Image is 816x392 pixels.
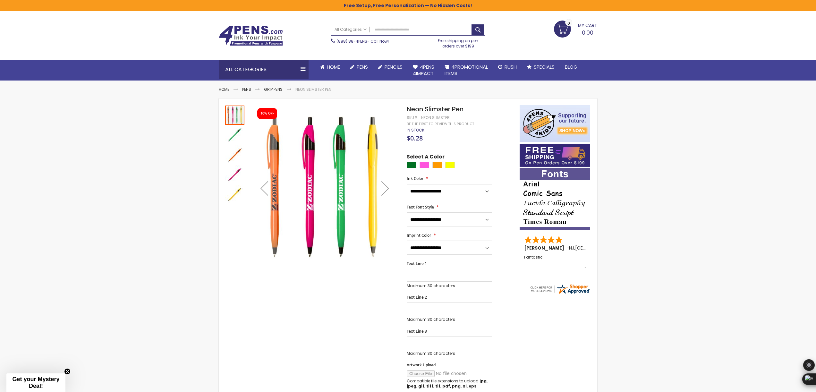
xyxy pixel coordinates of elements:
div: Yellow [445,162,455,168]
a: Specials [522,60,560,74]
button: Close teaser [64,368,71,375]
span: Specials [534,64,555,70]
a: Pens [345,60,373,74]
span: Ink Color [407,176,423,181]
a: 4Pens4impact [408,60,439,81]
a: 0.00 0 [554,21,597,37]
span: All Categories [335,27,367,32]
span: Pencils [385,64,403,70]
span: [PERSON_NAME] [524,245,566,251]
img: 4pens.com widget logo [529,283,591,295]
span: 4PROMOTIONAL ITEMS [445,64,488,77]
div: Neon Slimster Pen [225,184,244,204]
span: 4Pens 4impact [413,64,434,77]
span: Text Line 1 [407,261,427,266]
span: Text Line 2 [407,294,427,300]
div: Previous [251,105,277,271]
a: (888) 88-4PENS [336,38,367,44]
a: Blog [560,60,582,74]
div: Neon Slimster Pen [225,125,245,145]
a: Be the first to review this product [407,122,474,126]
img: 4pens 4 kids [520,105,590,142]
span: Neon Slimster Pen [407,105,463,114]
div: Pink [420,162,429,168]
div: Get your Mystery Deal!Close teaser [6,373,65,392]
span: Imprint Color [407,233,431,238]
p: Maximum 30 characters [407,351,492,356]
img: Neon Slimster Pen [225,185,244,204]
div: Green [407,162,416,168]
p: Maximum 30 characters [407,317,492,322]
a: Grip Pens [264,87,283,92]
div: Neon Slimster Pen [225,145,245,165]
div: 10% OFF [260,111,274,116]
span: Artwork Upload [407,362,436,368]
img: font-personalization-examples [520,168,590,230]
div: Neon Slimster Pen [225,105,245,125]
span: In stock [407,127,424,133]
img: Neon Slimster Pen [251,114,398,261]
span: [GEOGRAPHIC_DATA] [575,245,622,251]
a: All Categories [331,24,370,35]
div: Orange [432,162,442,168]
span: $0.28 [407,134,423,142]
div: Availability [407,128,424,133]
div: Neon Slimster [421,115,450,120]
img: 4Pens Custom Pens and Promotional Products [219,25,283,46]
li: Neon Slimster Pen [295,87,331,92]
span: 0 [567,20,570,26]
strong: jpg, jpeg, gif, tiff, tif, pdf, png, ai, eps [407,378,488,389]
span: Select A Color [407,153,445,162]
span: Blog [565,64,577,70]
div: Neon Slimster Pen [225,165,245,184]
span: Pens [357,64,368,70]
img: Free shipping on orders over $199 [520,144,590,167]
p: Compatible file extensions to upload: [407,379,492,389]
div: Next [372,105,398,271]
a: 4PROMOTIONALITEMS [439,60,493,81]
span: 0.00 [582,29,593,37]
a: Home [219,87,229,92]
a: Pens [242,87,251,92]
div: Free shipping on pen orders over $199 [431,36,485,48]
span: Text Font Style [407,204,434,210]
span: Rush [505,64,517,70]
a: Home [315,60,345,74]
span: Home [327,64,340,70]
span: NJ [569,245,574,251]
img: Neon Slimster Pen [225,165,244,184]
a: Pencils [373,60,408,74]
strong: SKU [407,115,419,120]
span: Get your Mystery Deal! [12,376,59,389]
a: Rush [493,60,522,74]
img: Neon Slimster Pen [225,145,244,165]
div: All Categories [219,60,309,79]
a: 4pens.com certificate URL [529,291,591,296]
div: Fantastic [524,255,586,269]
span: - , [566,245,622,251]
span: Text Line 3 [407,328,427,334]
p: Maximum 30 characters [407,283,492,288]
span: - Call Now! [336,38,389,44]
img: Neon Slimster Pen [225,125,244,145]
